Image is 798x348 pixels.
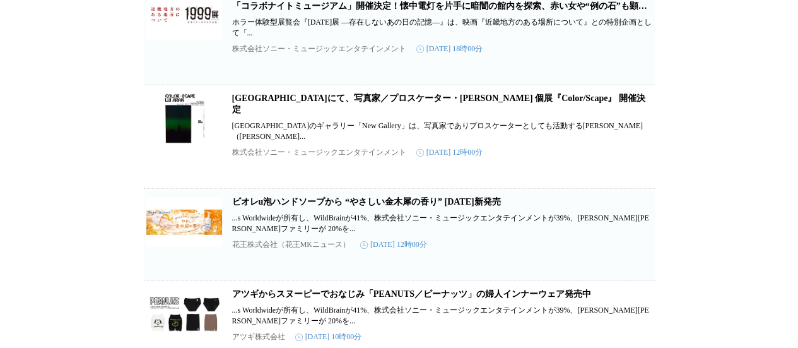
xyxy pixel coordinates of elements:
p: [GEOGRAPHIC_DATA]のギャラリー「New Gallery」は、写真家でありプロスケーターとしても活動する[PERSON_NAME]（[PERSON_NAME]... [232,121,652,142]
p: 株式会社ソニー・ミュージックエンタテインメント [232,147,406,158]
p: 花王株式会社（花王MKニュース） [232,239,350,250]
a: アツギからスヌーピーでおなじみ「PEANUTS／ピーナッツ」の婦人インナーウェア発売中 [232,289,591,299]
img: ビオレu泡ハンドソープから “やさしい金木犀の香り” 2025年9月13日新発売 [146,196,222,247]
a: [GEOGRAPHIC_DATA]にて、写真家／プロスケーター・[PERSON_NAME] 個展『Color/Scape』 開催決定 [232,93,645,114]
p: ...s Worldwideが所有し、WildBrainが41%、株式会社ソニー・ミュージックエンタテインメントが39%、[PERSON_NAME][PERSON_NAME]ファミリーが 20%... [232,305,652,327]
time: [DATE] 12時00分 [416,147,483,158]
p: アツギ株式会社 [232,332,285,342]
img: アツギからスヌーピーでおなじみ「PEANUTS／ピーナッツ」の婦人インナーウェア発売中 [146,289,222,339]
time: [DATE] 12時00分 [360,239,427,250]
img: 神保町New Galleryにて、写真家／プロスケーター・荒木塁 個展『Color/Scape』 開催決定 [146,93,222,143]
time: [DATE] 10時00分 [295,332,362,342]
time: [DATE] 18時00分 [416,44,483,54]
p: 株式会社ソニー・ミュージックエンタテインメント [232,44,406,54]
p: ホラー体験型展覧会『[DATE]展 ―存在しないあの日の記憶―』は、映画『近畿地方のある場所について』との特別企画として「... [232,17,652,39]
p: ...s Worldwideが所有し、WildBrainが41%、株式会社ソニー・ミュージックエンタテインメントが39%、[PERSON_NAME][PERSON_NAME]ファミリーが 20%... [232,213,652,234]
a: ビオレu泡ハンドソープから “やさしい金木犀の香り” [DATE]新発売 [232,197,501,207]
